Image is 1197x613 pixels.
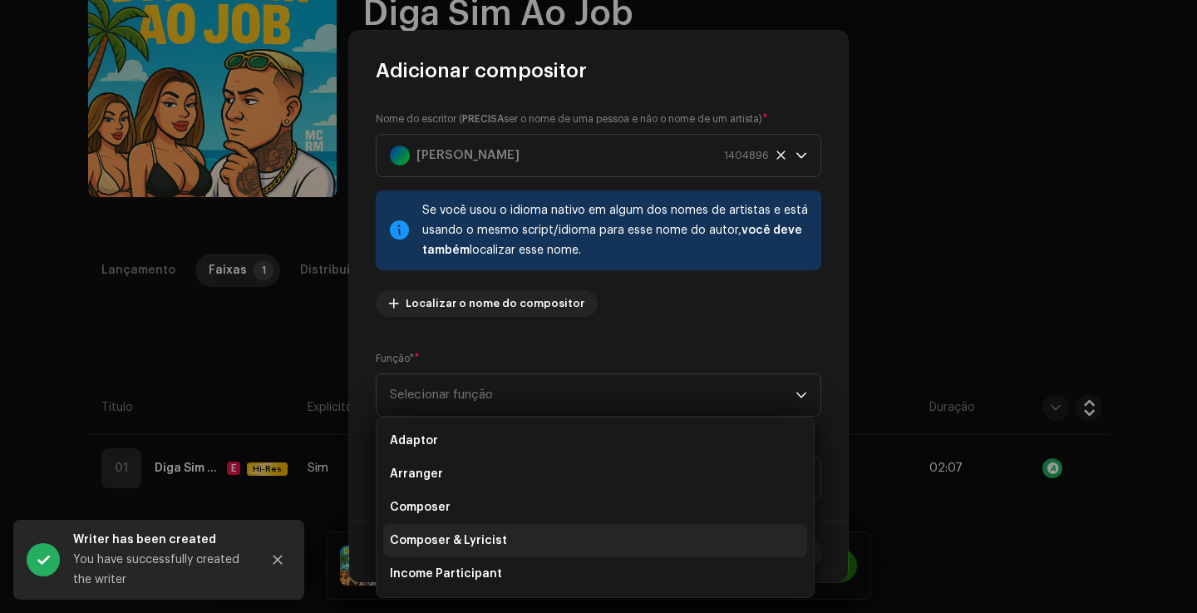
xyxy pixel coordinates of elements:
li: Composer & Lyricist [383,524,807,557]
div: Writer has been created [73,530,248,550]
li: Composer [383,491,807,524]
li: Adaptor [383,424,807,457]
div: Se você usou o idioma nativo em algum dos nomes de artistas e está usando o mesmo script/idioma p... [422,200,808,260]
li: Arranger [383,457,807,491]
span: Composer & Lyricist [390,532,507,549]
div: dropdown trigger [796,374,807,416]
span: Selecionar compositor [390,135,796,176]
strong: PRECISA [462,114,504,124]
strong: [PERSON_NAME] [416,135,520,176]
small: Função* [376,350,414,367]
button: Localizar o nome do compositor [376,290,598,317]
button: Close [261,543,294,576]
span: Localizar o nome do compositor [406,287,584,320]
div: You have successfully created the writer [73,550,248,590]
div: dropdown trigger [796,135,807,176]
span: Arranger [390,466,443,482]
span: Composer [390,499,451,516]
span: Adaptor [390,433,438,449]
span: Selecionar função [390,374,796,416]
span: 1404896 [724,135,769,176]
span: Income Participant [390,566,502,582]
small: Nome do escritor ( ser o nome de uma pessoa e não o nome de um artista) [376,111,762,127]
li: Income Participant [383,557,807,591]
span: Adicionar compositor [376,57,587,84]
